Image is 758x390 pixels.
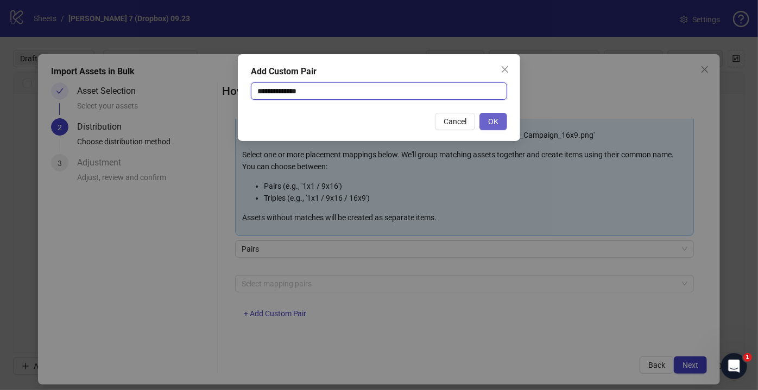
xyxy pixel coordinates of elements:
[496,61,514,78] button: Close
[743,353,752,362] span: 1
[251,65,507,78] div: Add Custom Pair
[435,113,475,130] button: Cancel
[488,117,498,126] span: OK
[444,117,466,126] span: Cancel
[479,113,507,130] button: OK
[501,65,509,74] span: close
[721,353,747,379] iframe: Intercom live chat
